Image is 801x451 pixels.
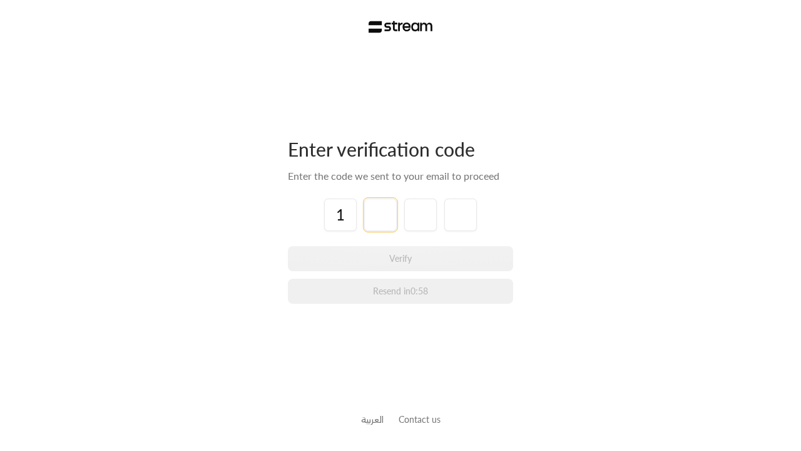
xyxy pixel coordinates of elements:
div: Enter verification code [288,137,513,161]
a: Contact us [399,414,441,425]
img: Stream Logo [369,21,433,33]
a: العربية [361,408,384,431]
button: Contact us [399,413,441,426]
div: Enter the code we sent to your email to proceed [288,168,513,184]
